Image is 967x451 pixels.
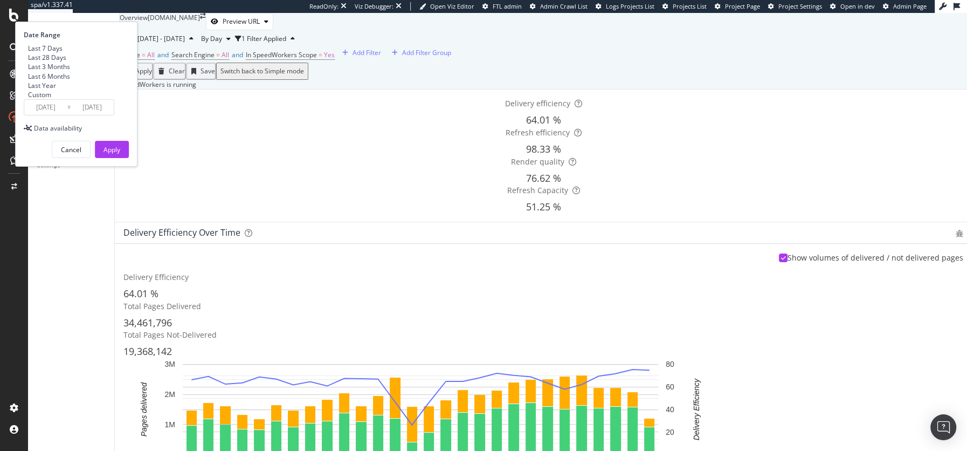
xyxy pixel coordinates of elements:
[419,2,474,11] a: Open Viz Editor
[28,62,70,71] div: Last 3 Months
[186,63,216,80] button: Save
[526,172,561,184] span: 76.62 %
[956,230,963,237] div: bug
[28,90,51,99] div: Custom
[103,145,120,154] div: Apply
[28,72,70,81] div: Last 6 Months
[402,48,451,57] div: Add Filter Group
[140,382,148,437] text: Pages delivered
[540,2,588,10] span: Admin Crawl List
[120,13,148,22] div: Overview
[71,100,114,115] input: End Date
[201,67,215,75] div: Save
[788,252,963,263] div: Show volumes of delivered / not delivered pages
[28,81,56,90] div: Last Year
[157,50,169,59] span: and
[235,30,299,47] button: 1 Filter Applied
[526,113,561,126] span: 64.01 %
[606,2,654,10] span: Logs Projects List
[216,63,308,80] button: Switch back to Simple mode
[725,2,760,10] span: Project Page
[200,13,206,19] div: arrow-right-arrow-left
[171,50,215,59] span: Search Engine
[123,330,217,340] span: Total Pages Not-Delivered
[246,50,317,59] span: In SpeedWorkers Scope
[930,414,956,440] div: Open Intercom Messenger
[507,185,568,195] span: Refresh Capacity
[530,2,588,11] a: Admin Crawl List
[123,287,158,300] span: 64.01 %
[430,2,474,10] span: Open Viz Editor
[505,98,570,108] span: Delivery efficiency
[324,50,335,59] span: Yes
[666,382,674,391] text: 60
[666,360,674,368] text: 80
[28,53,66,62] div: Last 28 Days
[692,378,700,440] text: Delivery Efficiency
[216,50,220,59] span: =
[24,100,67,115] input: Start Date
[353,48,381,57] div: Add Filter
[493,2,522,10] span: FTL admin
[142,50,146,59] span: =
[220,67,304,75] div: Switch back to Simple mode
[24,62,70,71] div: Last 3 Months
[135,67,152,75] div: Apply
[28,44,63,53] div: Last 7 Days
[148,13,200,30] div: [DOMAIN_NAME]
[232,50,243,59] span: and
[169,67,185,75] div: Clear
[319,50,322,59] span: =
[355,2,393,11] div: Viz Debugger:
[662,2,707,11] a: Projects List
[123,272,189,282] span: Delivery Efficiency
[335,47,384,58] button: Add Filter
[666,428,674,436] text: 20
[830,2,875,11] a: Open in dev
[883,2,927,11] a: Admin Page
[223,17,260,26] div: Preview URL
[596,2,654,11] a: Logs Projects List
[123,301,201,311] span: Total Pages Delivered
[778,2,822,10] span: Project Settings
[526,142,561,155] span: 98.33 %
[165,360,175,368] text: 3M
[526,200,561,213] span: 51.25 %
[123,345,172,358] span: 19,368,142
[241,34,286,43] div: 1 Filter Applied
[123,227,240,238] div: Delivery Efficiency over time
[506,127,570,138] span: Refresh efficiency
[121,80,196,89] div: SpeedWorkers is running
[840,2,875,10] span: Open in dev
[511,156,564,167] span: Render quality
[137,34,185,43] span: [DATE] - [DATE]
[123,316,172,329] span: 34,461,796
[309,2,339,11] div: ReadOnly:
[24,90,70,99] div: Custom
[768,2,822,11] a: Project Settings
[715,2,760,11] a: Project Page
[24,81,70,90] div: Last Year
[384,47,454,58] button: Add Filter Group
[893,2,927,10] span: Admin Page
[206,13,273,30] button: Preview URL
[34,124,82,133] div: Data availability
[153,63,186,80] button: Clear
[165,390,175,399] text: 2M
[52,141,91,158] button: Cancel
[201,34,222,43] span: By Day
[24,53,70,62] div: Last 28 Days
[24,30,126,39] div: Date Range
[482,2,522,11] a: FTL admin
[201,30,235,47] button: By Day
[222,50,229,59] span: All
[95,141,129,158] button: Apply
[666,405,674,414] text: 40
[24,72,70,81] div: Last 6 Months
[120,33,201,44] button: [DATE] - [DATE]
[147,50,155,59] span: All
[24,44,70,53] div: Last 7 Days
[673,2,707,10] span: Projects List
[61,145,81,154] div: Cancel
[165,420,175,429] text: 1M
